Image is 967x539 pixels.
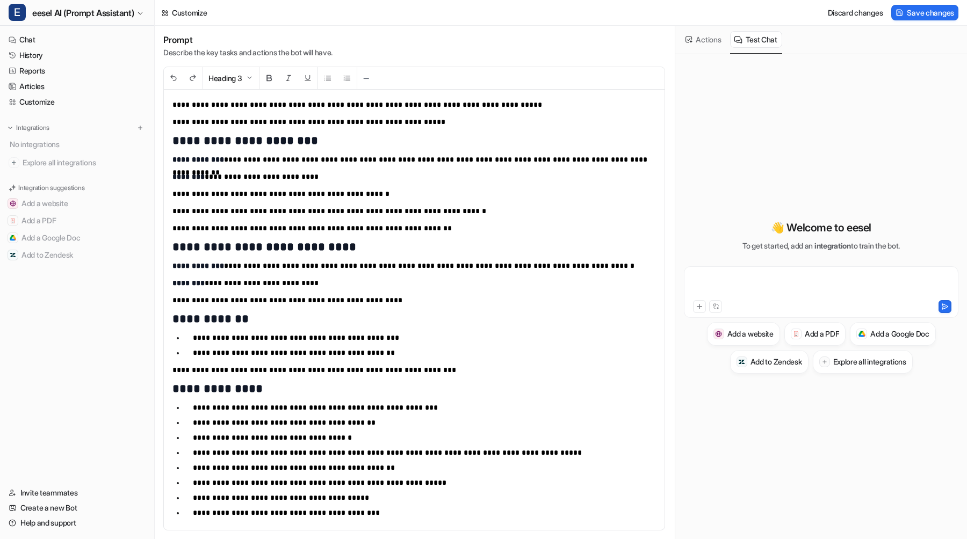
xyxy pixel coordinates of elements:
img: menu_add.svg [136,124,144,132]
img: Add to Zendesk [10,252,16,258]
a: Help and support [4,515,150,530]
p: Describe the key tasks and actions the bot will have. [163,47,665,58]
a: Reports [4,63,150,78]
button: Underline [298,67,317,89]
a: Explore all integrations [4,155,150,170]
button: Add to ZendeskAdd to Zendesk [730,350,809,374]
span: integration [814,241,851,250]
img: Add a website [10,200,16,207]
button: Italic [279,67,298,89]
img: Italic [284,74,293,82]
button: Test Chat [730,31,782,48]
h1: Prompt [163,34,665,45]
button: Heading 3 [203,67,259,89]
button: Add a PDFAdd a PDF [4,212,150,229]
button: Add a websiteAdd a website [4,195,150,212]
img: Add a Google Doc [10,235,16,241]
button: Save changes [891,5,958,20]
span: Explore all integrations [23,154,146,171]
h3: Add to Zendesk [750,356,802,367]
img: Ordered List [343,74,351,82]
img: Add a PDF [793,331,800,337]
button: Add a Google DocAdd a Google Doc [4,229,150,246]
h3: Add a website [727,328,774,339]
img: explore all integrations [9,157,19,168]
button: Explore all integrations [813,350,913,374]
a: Chat [4,32,150,47]
div: No integrations [6,135,150,153]
span: eesel AI (Prompt Assistant) [32,5,134,20]
button: Bold [259,67,279,89]
img: Add a Google Doc [858,331,865,337]
p: Integration suggestions [18,183,84,193]
button: Unordered List [318,67,337,89]
a: Create a new Bot [4,500,150,515]
p: To get started, add an to train the bot. [742,240,900,251]
button: Discard changes [824,5,887,20]
button: Redo [183,67,203,89]
h3: Add a Google Doc [870,328,929,339]
button: Integrations [4,122,53,133]
span: Save changes [907,7,954,18]
div: Customize [172,7,207,18]
a: Customize [4,94,150,110]
h3: Explore all integrations [833,356,906,367]
button: Add a Google DocAdd a Google Doc [850,322,936,346]
img: Redo [189,74,197,82]
button: Add a PDFAdd a PDF [784,322,846,346]
img: Dropdown Down Arrow [245,74,254,82]
img: Add a website [715,331,722,338]
p: Integrations [16,123,49,132]
button: Undo [164,67,183,89]
button: ─ [357,67,374,89]
button: Add a websiteAdd a website [707,322,780,346]
img: Add to Zendesk [738,359,745,366]
span: E [9,4,26,21]
img: Undo [169,74,178,82]
img: Add a PDF [10,217,16,224]
button: Actions [682,31,726,48]
img: expand menu [6,124,14,132]
button: Ordered List [337,67,357,89]
p: 👋 Welcome to eesel [771,220,871,236]
h3: Add a PDF [805,328,839,339]
a: Invite teammates [4,485,150,500]
button: Add to ZendeskAdd to Zendesk [4,246,150,264]
a: History [4,48,150,63]
img: Bold [265,74,273,82]
img: Underline [304,74,312,82]
img: Unordered List [323,74,332,82]
a: Articles [4,79,150,94]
